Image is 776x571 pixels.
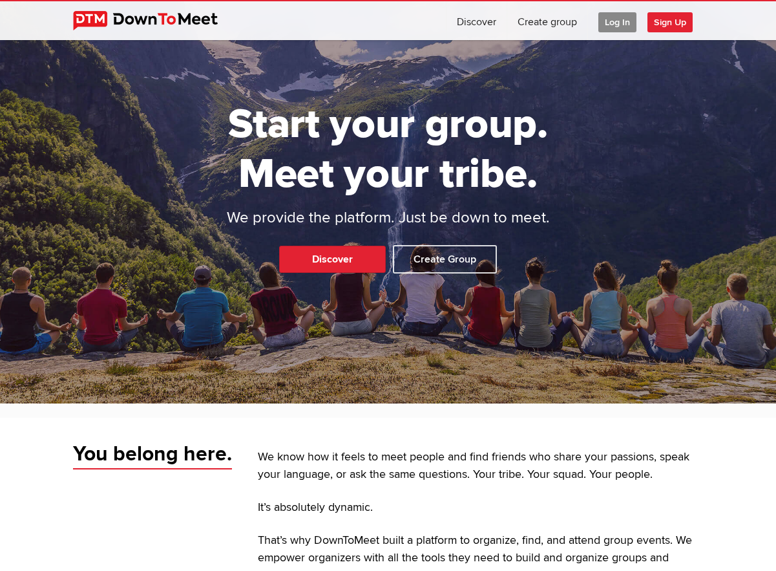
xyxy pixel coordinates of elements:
a: Create group [507,1,587,40]
a: Discover [279,246,386,273]
a: Sign Up [647,1,703,40]
a: Create Group [393,245,497,274]
img: DownToMeet [73,11,238,30]
span: Log In [598,12,636,32]
h1: Start your group. Meet your tribe. [178,100,598,199]
span: You belong here. [73,441,232,469]
p: We know how it feels to meet people and find friends who share your passions, speak your language... [258,449,704,484]
p: It’s absolutely dynamic. [258,499,704,517]
span: Sign Up [647,12,693,32]
a: Discover [446,1,507,40]
a: Log In [588,1,647,40]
